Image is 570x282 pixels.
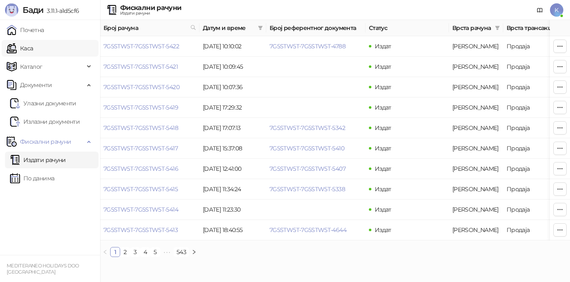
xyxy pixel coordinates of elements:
[120,247,130,257] li: 2
[375,42,391,50] span: Издат
[449,118,503,138] td: Аванс
[120,5,181,11] div: Фискални рачуни
[199,220,266,240] td: [DATE] 18:40:55
[140,247,150,257] li: 4
[449,36,503,57] td: Аванс
[203,23,255,32] span: Датум и време
[449,138,503,159] td: Аванс
[103,250,108,255] span: left
[120,11,181,15] div: Издати рачуни
[533,3,547,17] a: Документација
[270,226,346,234] a: 7G5STW5T-7G5STW5T-4644
[100,36,199,57] td: 7G5STW5T-7G5STW5T-5422
[375,104,391,111] span: Издат
[100,220,199,240] td: 7G5STW5T-7G5STW5T-5413
[103,23,187,32] span: Број рачуна
[130,247,140,257] li: 3
[507,23,562,32] span: Врста трансакције
[449,159,503,179] td: Аванс
[100,97,199,118] td: 7G5STW5T-7G5STW5T-5419
[199,36,266,57] td: [DATE] 10:10:02
[23,5,43,15] span: Бади
[160,247,174,257] span: •••
[375,185,391,193] span: Издат
[375,63,391,70] span: Издат
[449,57,503,77] td: Аванс
[20,58,43,75] span: Каталог
[141,247,150,257] a: 4
[375,145,391,152] span: Издат
[103,63,178,70] a: 7G5STW5T-7G5STW5T-5421
[103,145,178,152] a: 7G5STW5T-7G5STW5T-5417
[10,152,66,168] a: Издати рачуни
[100,20,199,36] th: Број рачуна
[375,206,391,213] span: Издат
[375,124,391,132] span: Издат
[495,25,500,30] span: filter
[258,25,263,30] span: filter
[270,42,346,50] a: 7G5STW5T-7G5STW5T-4788
[110,247,120,257] li: 1
[131,247,140,257] a: 3
[103,124,178,132] a: 7G5STW5T-7G5STW5T-5418
[160,247,174,257] li: Следећих 5 Страна
[100,118,199,138] td: 7G5STW5T-7G5STW5T-5418
[449,77,503,97] td: Аванс
[266,20,366,36] th: Број референтног документа
[375,83,391,91] span: Издат
[199,77,266,97] td: [DATE] 10:07:36
[151,247,160,257] a: 5
[103,104,178,111] a: 7G5STW5T-7G5STW5T-5419
[103,226,178,234] a: 7G5STW5T-7G5STW5T-5413
[270,185,345,193] a: 7G5STW5T-7G5STW5T-5338
[103,206,178,213] a: 7G5STW5T-7G5STW5T-5414
[5,3,18,17] img: Logo
[7,40,33,57] a: Каса
[452,23,492,32] span: Врста рачуна
[256,22,265,34] span: filter
[199,138,266,159] td: [DATE] 15:37:08
[103,185,178,193] a: 7G5STW5T-7G5STW5T-5415
[43,7,79,15] span: 3.11.1-a1d5cf6
[375,165,391,172] span: Издат
[449,200,503,220] td: Аванс
[189,247,199,257] button: right
[192,250,197,255] span: right
[449,20,503,36] th: Врста рачуна
[375,226,391,234] span: Издат
[199,118,266,138] td: [DATE] 17:07:13
[550,3,563,17] span: K
[189,247,199,257] li: Следећа страна
[100,138,199,159] td: 7G5STW5T-7G5STW5T-5417
[449,97,503,118] td: Аванс
[270,165,346,172] a: 7G5STW5T-7G5STW5T-5407
[103,42,179,50] a: 7G5STW5T-7G5STW5T-5422
[199,159,266,179] td: [DATE] 12:41:00
[100,200,199,220] td: 7G5STW5T-7G5STW5T-5414
[199,200,266,220] td: [DATE] 11:23:30
[493,22,502,34] span: filter
[366,20,449,36] th: Статус
[100,179,199,200] td: 7G5STW5T-7G5STW5T-5415
[199,57,266,77] td: [DATE] 10:09:45
[103,165,178,172] a: 7G5STW5T-7G5STW5T-5416
[20,77,52,93] span: Документи
[111,247,120,257] a: 1
[121,247,130,257] a: 2
[10,113,80,130] a: Излазни документи
[7,263,79,275] small: MEDITERANEO HOLIDAYS DOO [GEOGRAPHIC_DATA]
[100,247,110,257] button: left
[270,145,344,152] a: 7G5STW5T-7G5STW5T-5410
[100,247,110,257] li: Претходна страна
[10,95,76,112] a: Ulazni dokumentiУлазни документи
[100,159,199,179] td: 7G5STW5T-7G5STW5T-5416
[100,77,199,97] td: 7G5STW5T-7G5STW5T-5420
[174,247,189,257] a: 543
[449,220,503,240] td: Аванс
[174,247,189,257] li: 543
[100,57,199,77] td: 7G5STW5T-7G5STW5T-5421
[7,22,44,38] a: Почетна
[150,247,160,257] li: 5
[199,97,266,118] td: [DATE] 17:29:32
[103,83,179,91] a: 7G5STW5T-7G5STW5T-5420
